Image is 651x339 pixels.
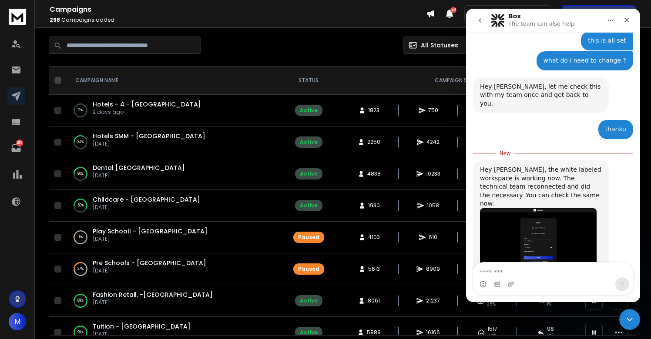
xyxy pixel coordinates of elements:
th: CAMPAIGN STATS [335,66,580,95]
p: 2 % [78,106,83,115]
p: All Statuses [421,41,458,50]
td: 34%Hotels SMM - [GEOGRAPHIC_DATA][DATE] [65,126,282,158]
a: 219 [7,140,25,157]
span: 298 [50,16,60,23]
p: 1 % [79,233,83,242]
p: 27 % [77,265,84,273]
span: 21237 [426,297,440,304]
iframe: Intercom live chat [466,9,640,302]
td: 89%Fashion Retail. -[GEOGRAPHIC_DATA][DATE] [65,285,282,317]
span: 4838 [367,170,381,177]
a: Dental [GEOGRAPHIC_DATA] [93,163,185,172]
span: 50 [450,7,456,13]
span: 1058 [427,202,439,209]
span: 98 [547,326,554,332]
img: logo [9,9,26,25]
div: Paused [298,234,319,241]
p: 34 % [77,138,84,146]
p: [DATE] [93,299,213,306]
div: Active [300,170,318,177]
h1: Campaigns [50,4,426,15]
div: Active [300,329,318,336]
a: Pre Schools - [GEOGRAPHIC_DATA] [93,259,206,267]
th: STATUS [282,66,335,95]
td: 1%Play Schooll - [GEOGRAPHIC_DATA][DATE] [65,222,282,253]
span: 1823 [368,107,379,114]
span: 1517 [487,326,497,332]
a: Fashion Retail. -[GEOGRAPHIC_DATA] [93,290,213,299]
div: Active [300,139,318,146]
p: Campaigns added [50,17,426,23]
a: Tuition - [GEOGRAPHIC_DATA] [93,322,191,331]
span: 4242 [426,139,440,146]
a: Hotels - 4 - [GEOGRAPHIC_DATA] [93,100,201,109]
p: [DATE] [93,172,185,179]
p: [DATE] [93,140,205,147]
span: 1930 [368,202,380,209]
div: Active [300,107,318,114]
a: Play Schooll - [GEOGRAPHIC_DATA] [93,227,208,236]
a: Hotels SMM - [GEOGRAPHIC_DATA] [93,132,205,140]
td: 27%Pre Schools - [GEOGRAPHIC_DATA][DATE] [65,253,282,285]
span: 1 % [547,301,551,308]
a: Childcare - [GEOGRAPHIC_DATA] [93,195,200,204]
span: 8061 [368,297,380,304]
p: 60 % [77,169,84,178]
p: [DATE] [93,267,206,274]
span: 16166 [426,329,440,336]
span: 5613 [368,266,380,273]
div: Active [300,202,318,209]
span: 750 [428,107,438,114]
td: 58%Childcare - [GEOGRAPHIC_DATA][DATE] [65,190,282,222]
div: Active [300,297,318,304]
p: [DATE] [93,236,208,243]
p: [DATE] [93,204,200,211]
p: [DATE] [93,331,191,338]
p: 219 [16,140,23,146]
div: Paused [298,266,319,273]
button: Get Free Credits [562,5,636,23]
button: M [9,313,26,330]
td: 60%Dental [GEOGRAPHIC_DATA][DATE] [65,158,282,190]
p: 99 % [77,328,84,337]
td: 2%Hotels - 4 - [GEOGRAPHIC_DATA]2 days ago [65,95,282,126]
p: 89 % [77,296,84,305]
span: 10233 [426,170,440,177]
th: CAMPAIGN NAME [65,66,282,95]
span: 4103 [368,234,380,241]
iframe: Intercom live chat [619,309,640,330]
